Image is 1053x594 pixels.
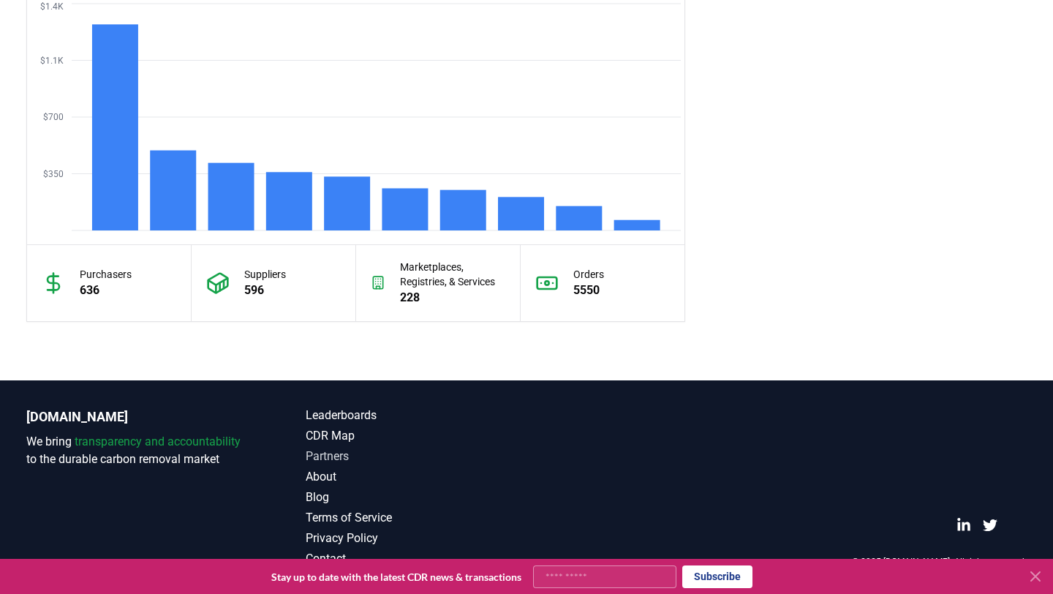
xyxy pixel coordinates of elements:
p: 636 [80,282,132,299]
tspan: $1.1K [40,56,64,66]
a: Privacy Policy [306,530,526,547]
a: Contact [306,550,526,568]
a: CDR Map [306,427,526,445]
p: Orders [573,267,604,282]
a: Leaderboards [306,407,526,424]
a: Blog [306,489,526,506]
a: Twitter [983,518,997,533]
p: Purchasers [80,267,132,282]
p: We bring to the durable carbon removal market [26,433,247,468]
span: transparency and accountability [75,435,241,448]
p: 596 [244,282,286,299]
tspan: $350 [43,169,64,179]
p: 228 [400,289,505,307]
a: LinkedIn [956,518,971,533]
p: Suppliers [244,267,286,282]
a: Terms of Service [306,509,526,527]
p: © 2025 [DOMAIN_NAME]. All rights reserved. [852,556,1027,568]
tspan: $700 [43,112,64,122]
p: 5550 [573,282,604,299]
p: Marketplaces, Registries, & Services [400,260,505,289]
a: Partners [306,448,526,465]
a: About [306,468,526,486]
p: [DOMAIN_NAME] [26,407,247,427]
tspan: $1.4K [40,1,64,12]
